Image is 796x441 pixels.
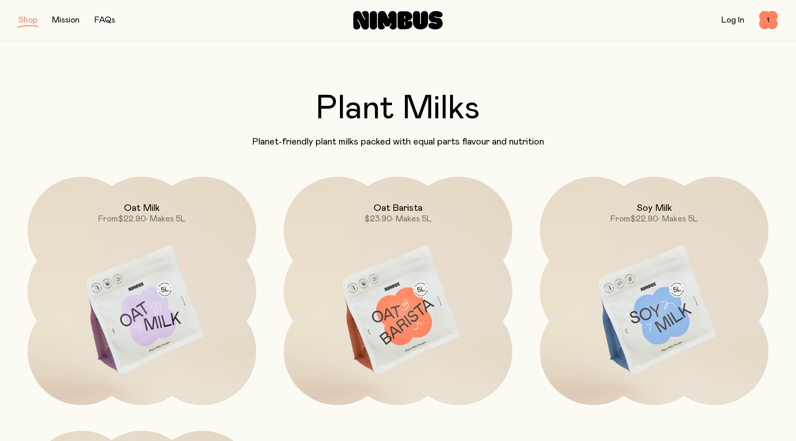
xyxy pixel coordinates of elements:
a: Mission [52,16,80,24]
a: Oat Barista$23.90• Makes 5L [284,177,512,405]
span: From [610,215,630,223]
span: From [98,215,118,223]
span: • Makes 5L [392,215,432,223]
span: $23.90 [364,215,392,223]
h2: Oat Milk [124,203,160,214]
span: $22.90 [630,215,658,223]
p: Planet-friendly plant milks packed with equal parts flavour and nutrition [18,136,778,147]
h2: Plant Milks [18,92,778,125]
span: • Makes 5L [658,215,698,223]
h2: Oat Barista [374,203,422,214]
span: • Makes 5L [146,215,186,223]
span: $22.90 [118,215,146,223]
button: 1 [759,11,778,29]
a: FAQs [94,16,115,24]
a: Soy MilkFrom$22.90• Makes 5L [540,177,768,405]
a: Oat MilkFrom$22.90• Makes 5L [28,177,256,405]
h2: Soy Milk [637,203,672,214]
a: Log In [721,16,744,24]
